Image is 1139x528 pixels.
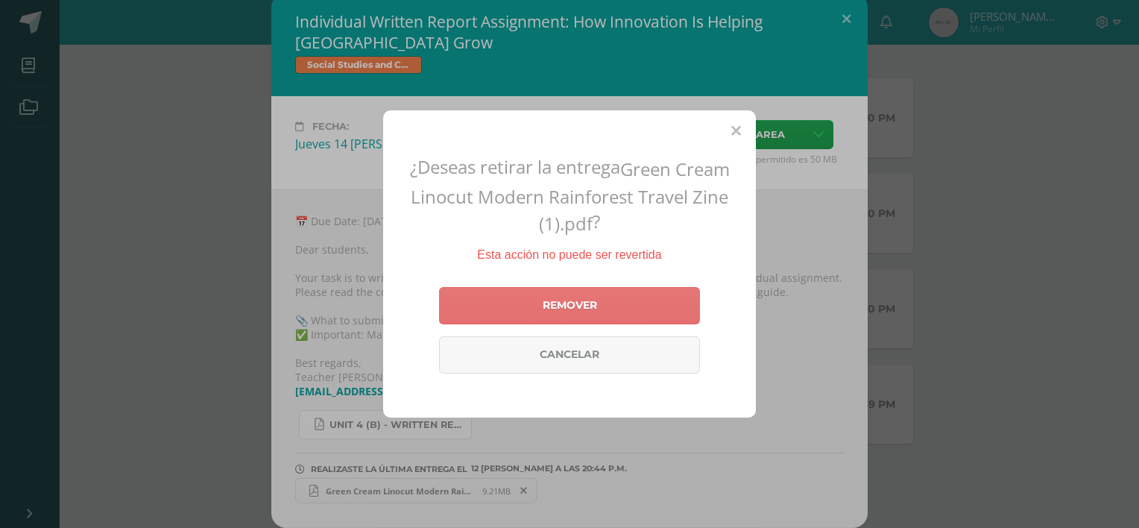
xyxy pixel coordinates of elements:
[439,287,700,324] a: Remover
[731,122,741,139] span: Close (Esc)
[439,336,700,374] a: Cancelar
[411,157,730,236] span: Green Cream Linocut Modern Rainforest Travel Zine (1).pdf
[401,154,738,235] h2: ¿Deseas retirar la entrega ?
[477,248,661,261] span: Esta acción no puede ser revertida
